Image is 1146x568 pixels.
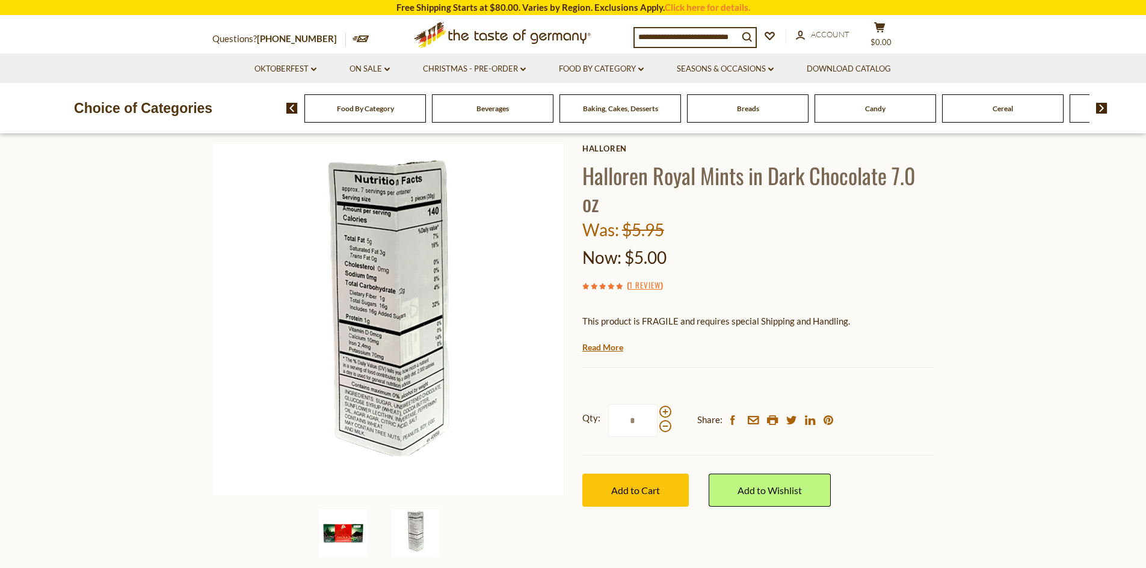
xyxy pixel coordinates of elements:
[796,28,849,41] a: Account
[582,247,621,267] label: Now:
[624,247,667,267] span: $5.00
[862,22,898,52] button: $0.00
[709,474,831,507] a: Add to Wishlist
[807,63,891,76] a: Download Catalog
[677,63,774,76] a: Seasons & Occasions
[1096,103,1107,114] img: next arrow
[582,314,934,329] p: This product is FRAGILE and requires special Shipping and Handling.
[697,412,722,427] span: Share:
[319,509,368,557] img: Halloren Royal Mints in Dark Chocolate 7.0 oz
[582,162,934,216] h1: Halloren Royal Mints in Dark Chocolate 7.0 oz
[594,338,934,353] li: We will ship this product in heat-protective, cushioned packaging and ice during warm weather mon...
[476,104,509,113] a: Beverages
[212,31,346,47] p: Questions?
[627,279,663,291] span: ( )
[993,104,1013,113] a: Cereal
[254,63,316,76] a: Oktoberfest
[737,104,759,113] a: Breads
[583,104,658,113] a: Baking, Cakes, Desserts
[582,144,934,153] a: Halloren
[392,509,440,557] img: Halloren Royal Mints in Dark Chocolate 7.0 oz
[865,104,886,113] a: Candy
[257,33,337,44] a: [PHONE_NUMBER]
[611,484,660,496] span: Add to Cart
[582,474,689,507] button: Add to Cart
[582,341,623,353] a: Read More
[286,103,298,114] img: previous arrow
[582,411,600,426] strong: Qty:
[622,219,664,240] span: $5.95
[629,279,661,292] a: 1 Review
[870,37,892,47] span: $0.00
[212,144,564,495] img: Halloren Royal Mints in Dark Chocolate 7.0 oz
[559,63,644,76] a: Food By Category
[582,219,619,240] label: Was:
[608,404,658,437] input: Qty:
[811,29,849,39] span: Account
[337,104,394,113] a: Food By Category
[665,2,750,13] a: Click here for details.
[350,63,390,76] a: On Sale
[423,63,526,76] a: Christmas - PRE-ORDER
